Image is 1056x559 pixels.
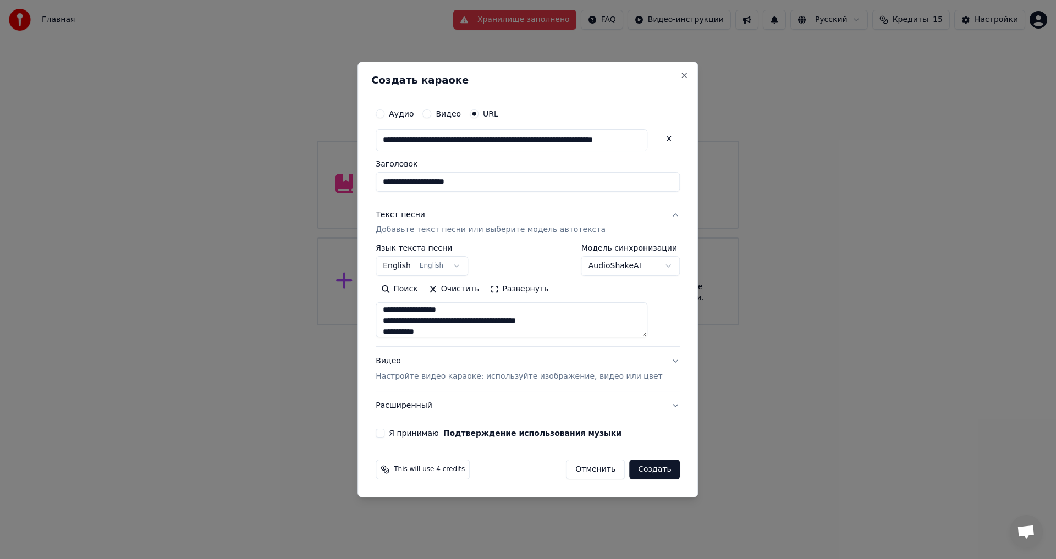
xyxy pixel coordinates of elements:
[485,281,554,298] button: Развернуть
[376,371,662,382] p: Настройте видео караоке: используйте изображение, видео или цвет
[443,429,621,437] button: Я принимаю
[389,110,414,118] label: Аудио
[376,347,680,391] button: ВидеоНастройте видео караоке: используйте изображение, видео или цвет
[376,356,662,383] div: Видео
[581,245,680,252] label: Модель синхронизации
[483,110,498,118] label: URL
[376,245,680,347] div: Текст песниДобавьте текст песни или выберите модель автотекста
[424,281,485,298] button: Очистить
[376,160,680,168] label: Заголовок
[376,225,606,236] p: Добавьте текст песни или выберите модель автотекста
[376,281,423,298] button: Поиск
[376,209,425,220] div: Текст песни
[394,465,465,474] span: This will use 4 credits
[376,201,680,245] button: Текст песниДобавьте текст песни или выберите модель автотекста
[376,391,680,420] button: Расширенный
[436,110,461,118] label: Видео
[376,245,468,252] label: Язык текста песни
[389,429,621,437] label: Я принимаю
[371,75,684,85] h2: Создать караоке
[629,460,680,479] button: Создать
[566,460,625,479] button: Отменить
